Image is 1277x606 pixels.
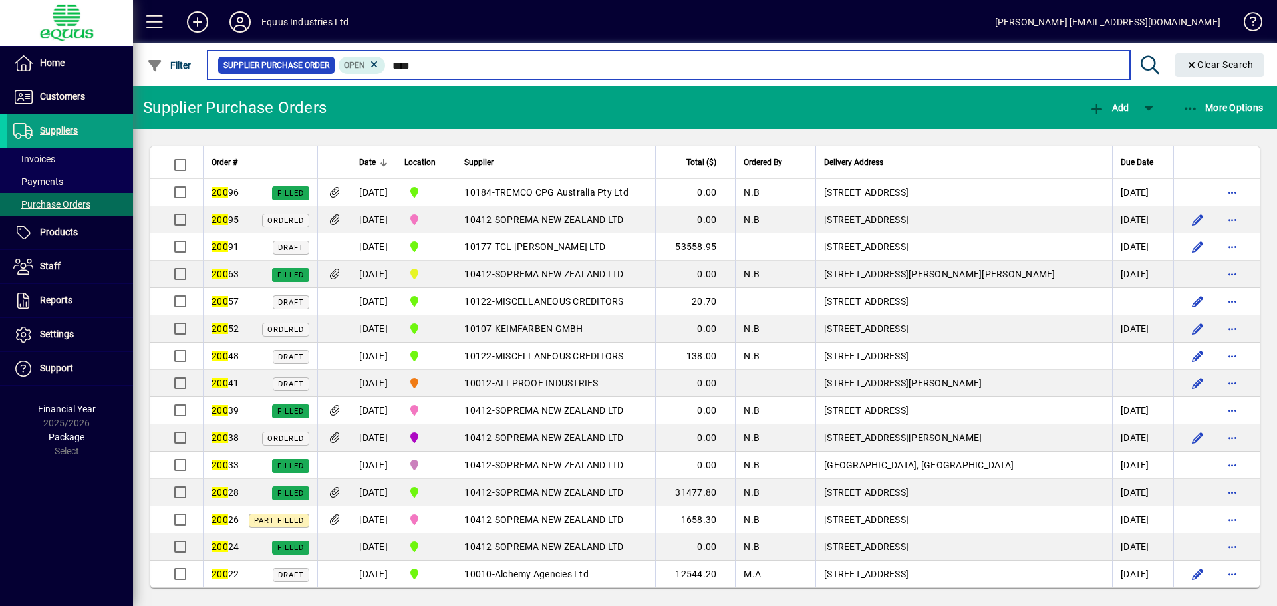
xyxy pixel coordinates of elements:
[176,10,219,34] button: Add
[212,378,239,388] span: 41
[404,348,448,364] span: 1B BLENHEIM
[212,378,228,388] em: 200
[40,363,73,373] span: Support
[744,155,782,170] span: Ordered By
[404,321,448,337] span: 1B BLENHEIM
[351,397,396,424] td: [DATE]
[7,193,133,216] a: Purchase Orders
[404,375,448,391] span: 4S SOUTHERN
[456,179,655,206] td: -
[1121,155,1153,170] span: Due Date
[351,479,396,506] td: [DATE]
[1112,206,1173,233] td: [DATE]
[1183,102,1264,113] span: More Options
[267,325,304,334] span: Ordered
[404,184,448,200] span: 1B BLENHEIM
[277,189,304,198] span: Filled
[464,155,494,170] span: Supplier
[40,329,74,339] span: Settings
[212,155,237,170] span: Order #
[351,261,396,288] td: [DATE]
[212,460,239,470] span: 33
[212,432,239,443] span: 38
[277,489,304,498] span: Filled
[212,323,239,334] span: 52
[744,351,760,361] span: N.B
[404,293,448,309] span: 1B BLENHEIM
[686,155,716,170] span: Total ($)
[212,405,228,416] em: 200
[744,214,760,225] span: N.B
[277,407,304,416] span: Filled
[744,155,807,170] div: Ordered By
[144,53,195,77] button: Filter
[1222,482,1243,503] button: More options
[464,378,492,388] span: 10012
[40,295,72,305] span: Reports
[815,315,1112,343] td: [STREET_ADDRESS]
[456,479,655,506] td: -
[655,479,735,506] td: 31477.80
[351,533,396,561] td: [DATE]
[267,434,304,443] span: Ordered
[1112,479,1173,506] td: [DATE]
[404,539,448,555] span: 1B BLENHEIM
[404,457,448,473] span: 2M MAINFREIGHT/OWENS AUCKLAND
[351,179,396,206] td: [DATE]
[655,533,735,561] td: 0.00
[13,176,63,187] span: Payments
[655,288,735,315] td: 20.70
[655,233,735,261] td: 53558.95
[495,241,605,252] span: TCL [PERSON_NAME] LTD
[212,296,228,307] em: 200
[464,432,492,443] span: 10412
[464,487,492,498] span: 10412
[456,233,655,261] td: -
[404,266,448,282] span: 4A DSV LOGISTICS - CHCH
[212,487,228,498] em: 200
[1222,263,1243,285] button: More options
[7,318,133,351] a: Settings
[815,370,1112,397] td: [STREET_ADDRESS][PERSON_NAME]
[1112,179,1173,206] td: [DATE]
[464,569,492,579] span: 10010
[143,97,327,118] div: Supplier Purchase Orders
[1222,182,1243,203] button: More options
[1112,233,1173,261] td: [DATE]
[464,323,492,334] span: 10107
[212,187,239,198] span: 96
[744,541,760,552] span: N.B
[655,506,735,533] td: 1658.30
[7,352,133,385] a: Support
[212,214,228,225] em: 200
[212,541,228,552] em: 200
[456,397,655,424] td: -
[7,170,133,193] a: Payments
[351,424,396,452] td: [DATE]
[1186,59,1254,70] span: Clear Search
[212,405,239,416] span: 39
[495,323,583,334] span: KEIMFARBEN GMBH
[1179,96,1267,120] button: More Options
[277,271,304,279] span: Filled
[40,91,85,102] span: Customers
[495,405,624,416] span: SOPREMA NEW ZEALAND LTD
[495,432,624,443] span: SOPREMA NEW ZEALAND LTD
[664,155,728,170] div: Total ($)
[464,514,492,525] span: 10412
[744,187,760,198] span: N.B
[815,179,1112,206] td: [STREET_ADDRESS]
[655,370,735,397] td: 0.00
[495,378,599,388] span: ALLPROOF INDUSTRIES
[1175,53,1264,77] button: Clear
[277,462,304,470] span: Filled
[351,233,396,261] td: [DATE]
[212,241,228,252] em: 200
[1222,400,1243,421] button: More options
[404,512,448,528] span: 2A AZI''S Global Investments
[655,424,735,452] td: 0.00
[351,452,396,479] td: [DATE]
[278,380,304,388] span: Draft
[1112,424,1173,452] td: [DATE]
[278,298,304,307] span: Draft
